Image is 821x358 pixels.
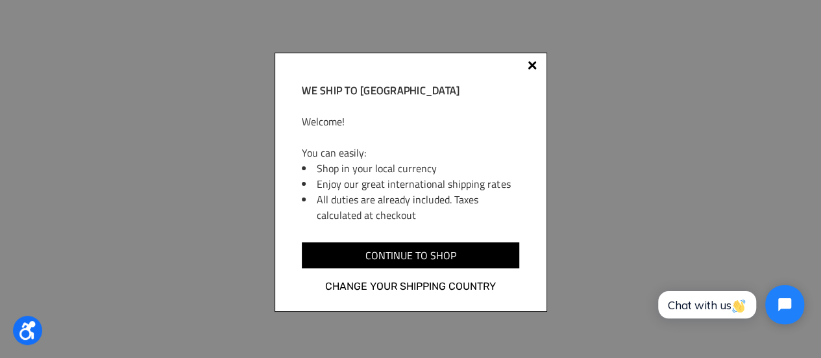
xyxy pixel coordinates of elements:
[302,83,519,98] h2: We ship to [GEOGRAPHIC_DATA]
[302,145,519,160] p: You can easily:
[317,160,519,176] li: Shop in your local currency
[302,114,519,129] p: Welcome!
[317,192,519,223] li: All duties are already included. Taxes calculated at checkout
[317,176,519,192] li: Enjoy our great international shipping rates
[644,274,815,335] iframe: Tidio Chat
[176,53,246,66] span: Phone Number
[302,242,519,268] input: Continue to shop
[302,278,519,295] a: Change your shipping country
